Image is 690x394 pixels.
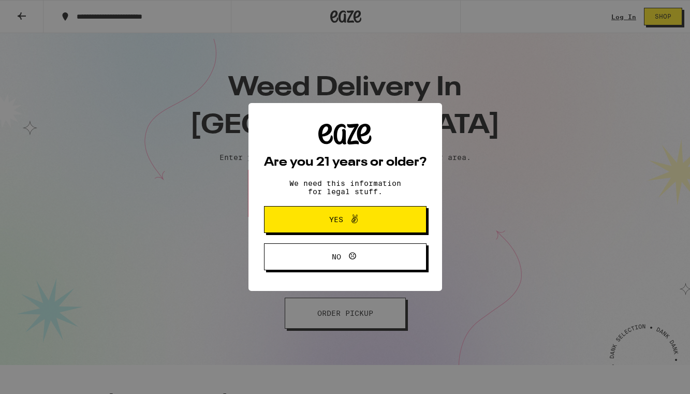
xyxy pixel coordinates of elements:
[281,179,410,196] p: We need this information for legal stuff.
[264,206,427,233] button: Yes
[332,253,341,260] span: No
[264,156,427,169] h2: Are you 21 years or older?
[6,7,75,16] span: Hi. Need any help?
[329,216,343,223] span: Yes
[264,243,427,270] button: No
